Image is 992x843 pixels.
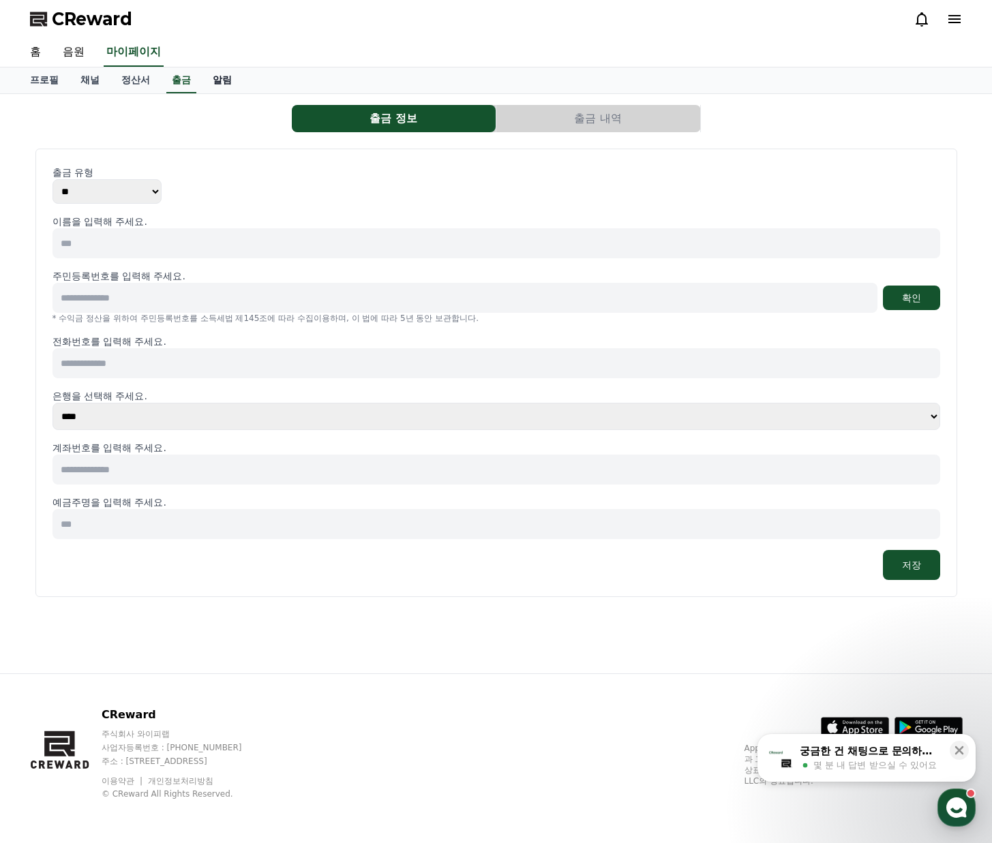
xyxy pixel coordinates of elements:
a: 채널 [70,67,110,93]
span: 홈 [43,453,51,463]
a: 대화 [90,432,176,466]
p: 계좌번호를 입력해 주세요. [52,441,940,455]
a: 개인정보처리방침 [148,776,213,786]
p: 주소 : [STREET_ADDRESS] [102,756,268,767]
span: 대화 [125,453,141,464]
span: CReward [52,8,132,30]
a: 출금 정보 [292,105,496,132]
p: App Store, iCloud, iCloud Drive 및 iTunes Store는 미국과 그 밖의 나라 및 지역에서 등록된 Apple Inc.의 서비스 상표입니다. Goo... [745,743,963,786]
p: CReward [102,707,268,723]
a: 홈 [19,38,52,67]
p: 주식회사 와이피랩 [102,729,268,739]
span: 설정 [211,453,227,463]
a: 프로필 [19,67,70,93]
button: 확인 [883,286,940,310]
button: 저장 [883,550,940,580]
p: 은행을 선택해 주세요. [52,389,940,403]
a: 출금 [166,67,196,93]
p: * 수익금 정산을 위하여 주민등록번호를 소득세법 제145조에 따라 수집이용하며, 이 법에 따라 5년 동안 보관합니다. [52,313,940,324]
p: 전화번호를 입력해 주세요. [52,335,940,348]
a: 알림 [202,67,243,93]
a: 정산서 [110,67,161,93]
button: 출금 내역 [496,105,700,132]
p: © CReward All Rights Reserved. [102,788,268,799]
button: 출금 정보 [292,105,496,132]
a: 음원 [52,38,95,67]
p: 사업자등록번호 : [PHONE_NUMBER] [102,742,268,753]
a: 설정 [176,432,262,466]
a: 홈 [4,432,90,466]
a: 이용약관 [102,776,145,786]
p: 주민등록번호를 입력해 주세요. [52,269,185,283]
p: 출금 유형 [52,166,940,179]
a: CReward [30,8,132,30]
a: 출금 내역 [496,105,701,132]
a: 마이페이지 [104,38,164,67]
p: 이름을 입력해 주세요. [52,215,940,228]
p: 예금주명을 입력해 주세요. [52,495,940,509]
